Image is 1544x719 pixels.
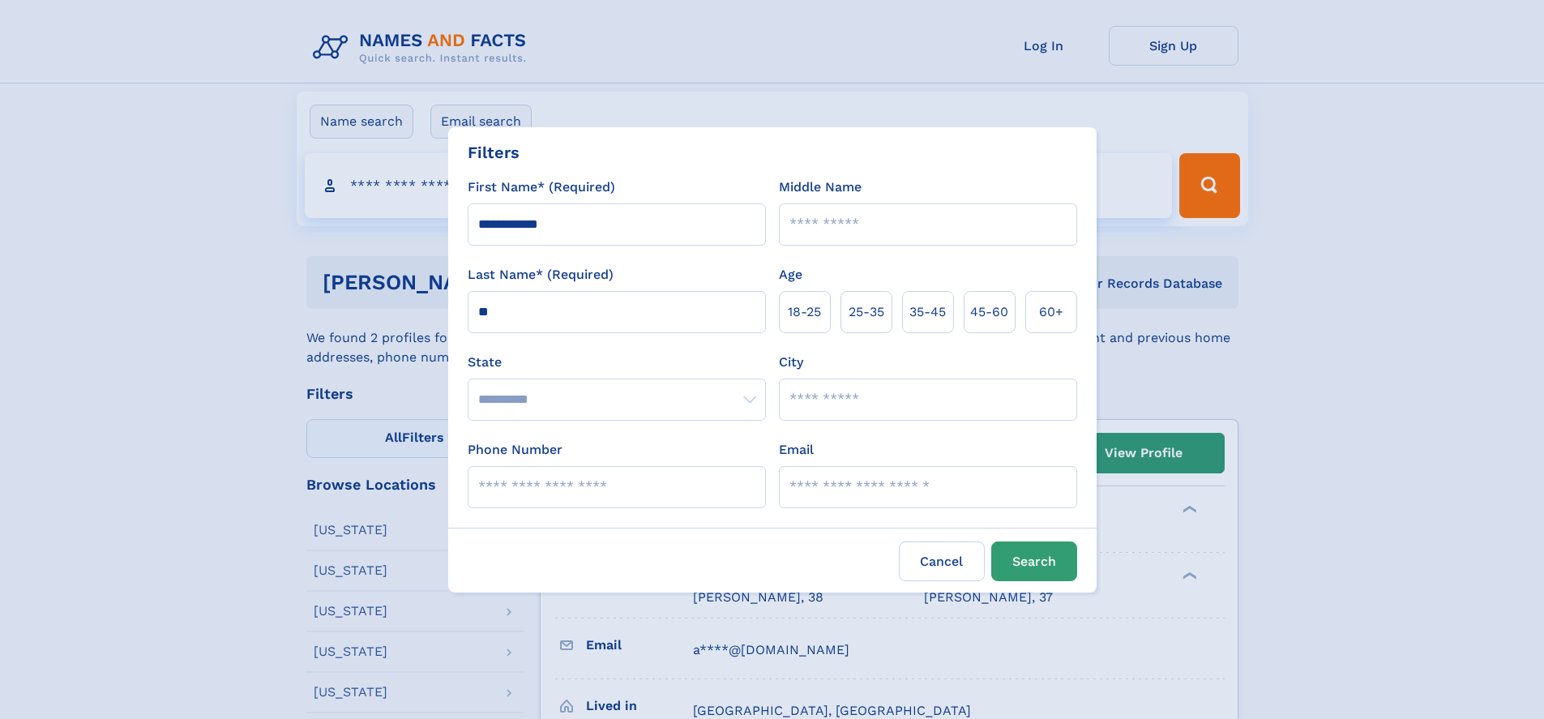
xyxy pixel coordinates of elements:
[970,302,1008,322] span: 45‑60
[468,353,766,372] label: State
[468,140,520,165] div: Filters
[779,353,803,372] label: City
[788,302,821,322] span: 18‑25
[1039,302,1063,322] span: 60+
[468,440,562,460] label: Phone Number
[899,541,985,581] label: Cancel
[468,178,615,197] label: First Name* (Required)
[468,265,614,285] label: Last Name* (Required)
[849,302,884,322] span: 25‑35
[779,440,814,460] label: Email
[779,265,802,285] label: Age
[991,541,1077,581] button: Search
[909,302,946,322] span: 35‑45
[779,178,862,197] label: Middle Name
